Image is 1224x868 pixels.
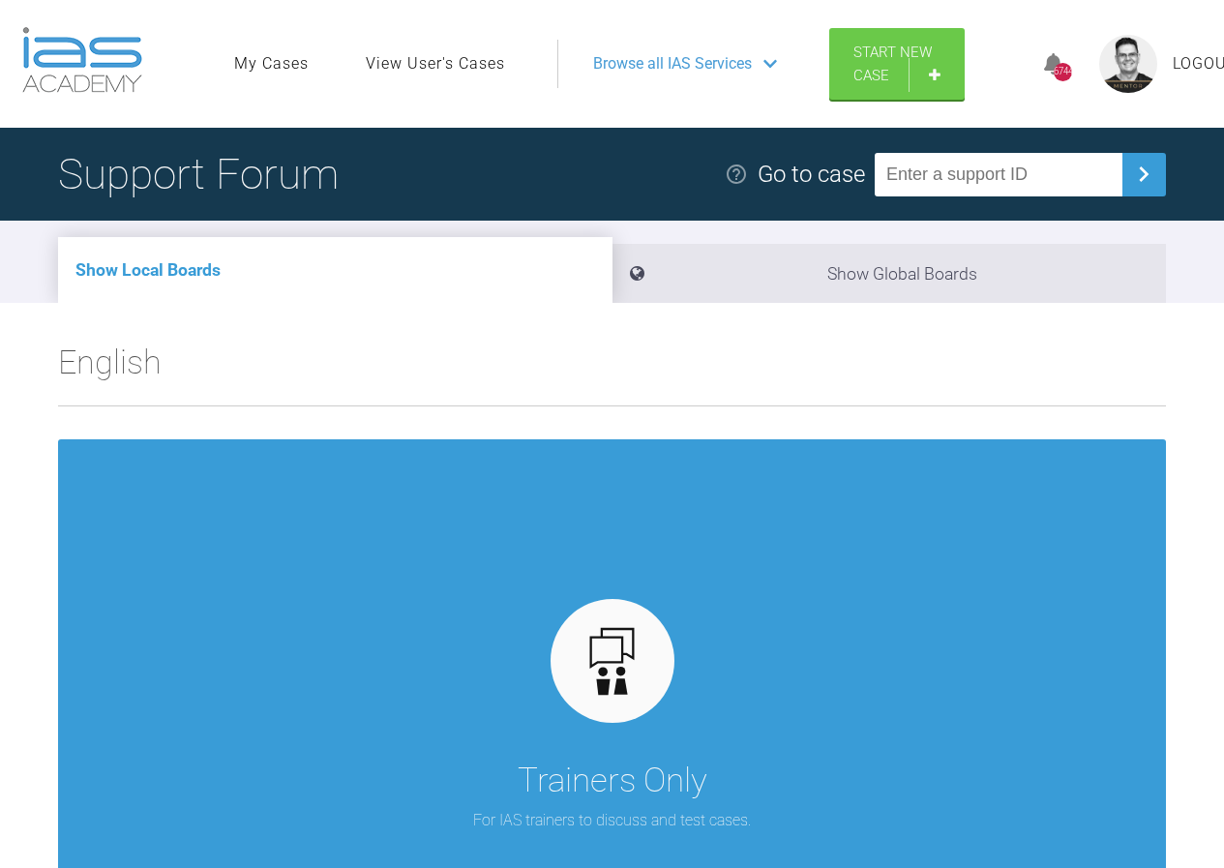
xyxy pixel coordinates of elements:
[853,44,932,84] span: Start New Case
[875,153,1122,196] input: Enter a support ID
[58,237,612,303] li: Show Local Boards
[725,163,748,186] img: help.e70b9f3d.svg
[234,51,309,76] a: My Cases
[575,624,649,699] img: default.3be3f38f.svg
[1099,35,1157,93] img: profile.png
[1054,63,1072,81] div: 6744
[593,51,752,76] span: Browse all IAS Services
[58,336,1166,405] h2: English
[58,140,339,208] h1: Support Forum
[612,244,1167,303] li: Show Global Boards
[366,51,505,76] a: View User's Cases
[758,156,865,193] div: Go to case
[22,27,142,93] img: logo-light.3e3ef733.png
[829,28,965,100] a: Start New Case
[518,754,707,808] div: Trainers Only
[1128,159,1159,190] img: chevronRight.28bd32b0.svg
[473,808,751,833] p: For IAS trainers to discuss and test cases.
